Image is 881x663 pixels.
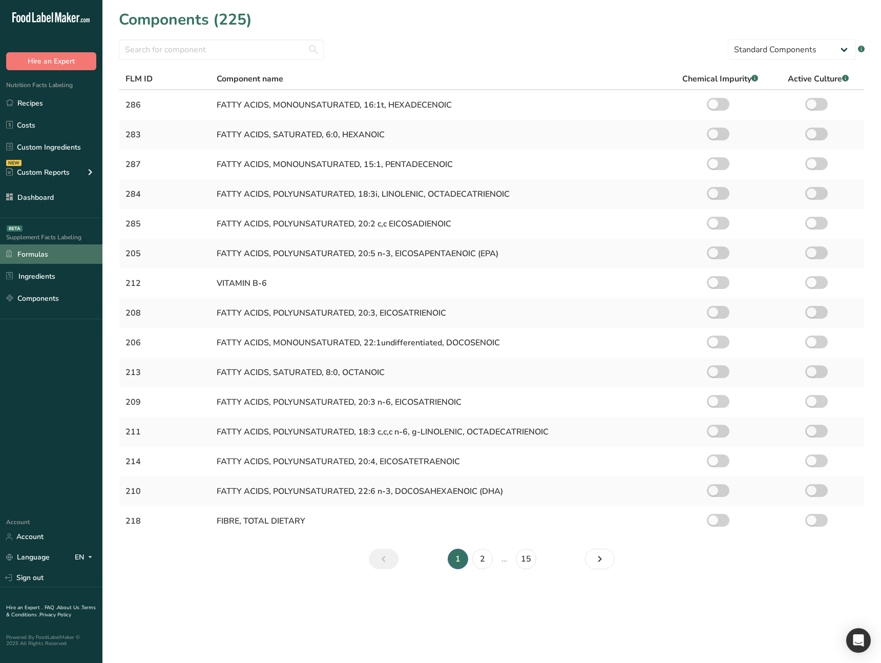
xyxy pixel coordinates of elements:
div: FATTY ACIDS, POLYUNSATURATED, 20:5 n-3, EICOSAPENTAENOIC (EPA) [217,247,661,260]
div: FATTY ACIDS, POLYUNSATURATED, 20:3, EICOSATRIENOIC [217,307,661,319]
div: BETA [7,225,23,232]
a: Privacy Policy [39,611,71,618]
div: 218 [125,515,204,527]
button: Hire an Expert [6,52,96,70]
div: 209 [125,396,204,408]
div: 210 [125,485,204,498]
a: Terms & Conditions . [6,604,96,618]
h1: Components (225) [119,8,252,31]
span: Component name [217,73,283,85]
div: 212 [125,277,204,289]
div: FATTY ACIDS, MONOUNSATURATED, 22:1undifferentiated, DOCOSENOIC [217,337,661,349]
div: FATTY ACIDS, POLYUNSATURATED, 20:4, EICOSATETRAENOIC [217,455,661,468]
a: About Us . [57,604,81,611]
div: 211 [125,426,204,438]
div: FATTY ACIDS, POLYUNSATURATED, 20:3 n-6, EICOSATRIENOIC [217,396,661,408]
a: Previous page [369,549,398,569]
div: 287 [125,158,204,171]
div: FATTY ACIDS, SATURATED, 6:0, HEXANOIC [217,129,661,141]
div: FATTY ACIDS, POLYUNSATURATED, 18:3 c,c,c n-6, g-LINOLENIC, OCTADECATRIENOIC [217,426,661,438]
div: FIBRE, TOTAL DIETARY [217,515,661,527]
div: Custom Reports [6,167,70,178]
div: 213 [125,366,204,379]
a: Page 2. [472,549,493,569]
div: NEW [6,160,22,166]
div: FATTY ACIDS, MONOUNSATURATED, 16:1t, HEXADECENOIC [217,99,661,111]
div: 284 [125,188,204,200]
span: Active Culture [788,73,849,85]
div: Powered By FoodLabelMaker © 2025 All Rights Reserved [6,634,96,647]
span: FLM ID [125,73,153,85]
a: Next page [585,549,615,569]
div: 214 [125,455,204,468]
div: VITAMIN B-6 [217,277,661,289]
a: Language [6,548,50,566]
span: Chemical Impurity [682,73,758,85]
div: 208 [125,307,204,319]
div: 205 [125,247,204,260]
div: 206 [125,337,204,349]
div: FATTY ACIDS, SATURATED, 8:0, OCTANOIC [217,366,661,379]
div: FATTY ACIDS, POLYUNSATURATED, 20:2 c,c EICOSADIENOIC [217,218,661,230]
input: Search for component [119,39,324,60]
a: Page 15. [516,549,536,569]
div: Open Intercom Messenger [846,628,871,653]
div: FATTY ACIDS, POLYUNSATURATED, 18:3i, LINOLENIC, OCTADECATRIENOIC [217,188,661,200]
div: EN [75,551,96,564]
a: FAQ . [45,604,57,611]
div: 283 [125,129,204,141]
div: FATTY ACIDS, POLYUNSATURATED, 22:6 n-3, DOCOSAHEXAENOIC (DHA) [217,485,661,498]
div: FATTY ACIDS, MONOUNSATURATED, 15:1, PENTADECENOIC [217,158,661,171]
div: 285 [125,218,204,230]
div: 286 [125,99,204,111]
a: Hire an Expert . [6,604,43,611]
